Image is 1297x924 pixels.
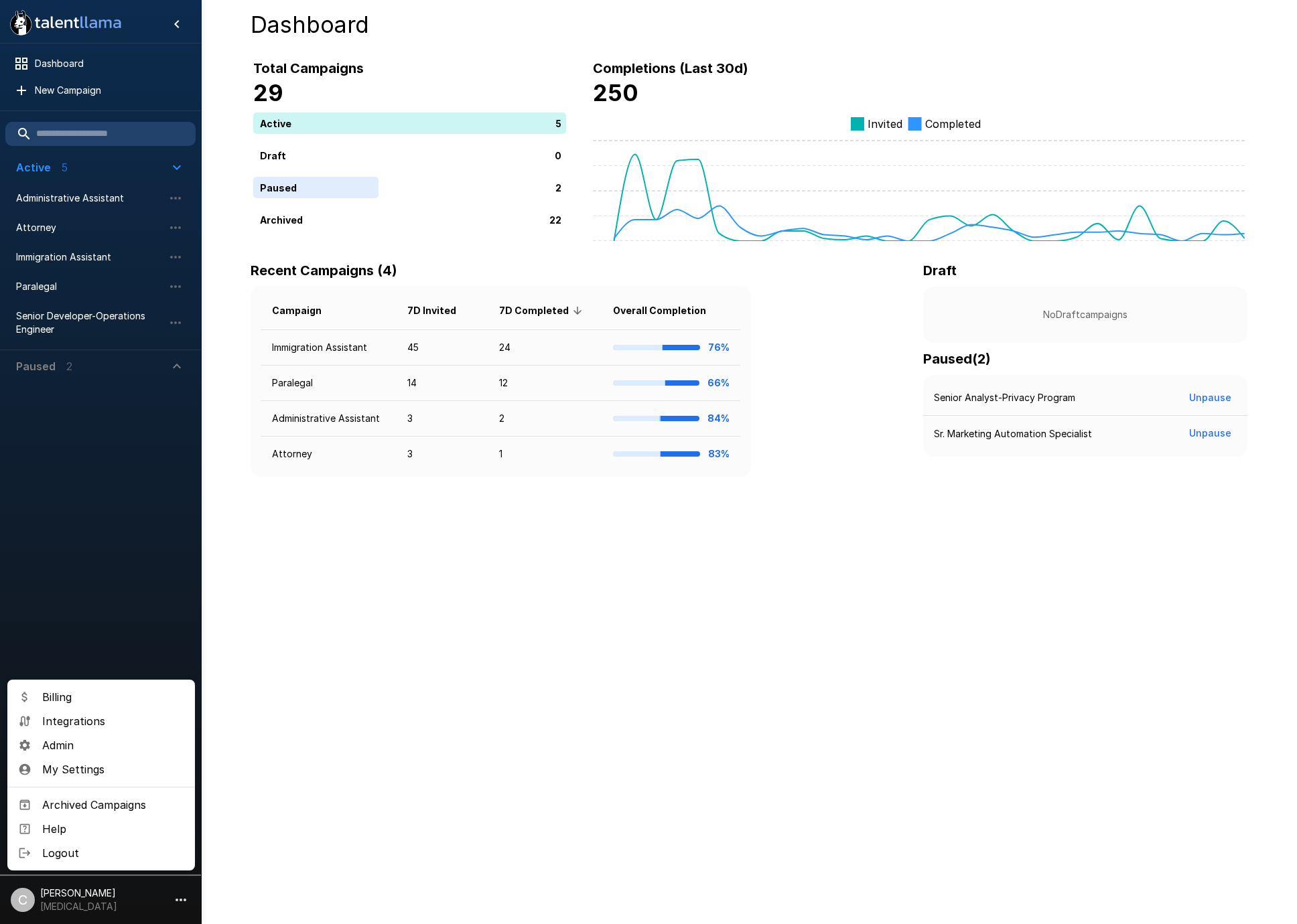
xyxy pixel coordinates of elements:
[42,713,184,729] span: Integrations
[42,689,184,705] span: Billing
[42,737,184,753] span: Admin
[42,821,184,837] span: Help
[42,761,184,777] span: My Settings
[42,845,184,861] span: Logout
[42,797,184,813] span: Archived Campaigns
